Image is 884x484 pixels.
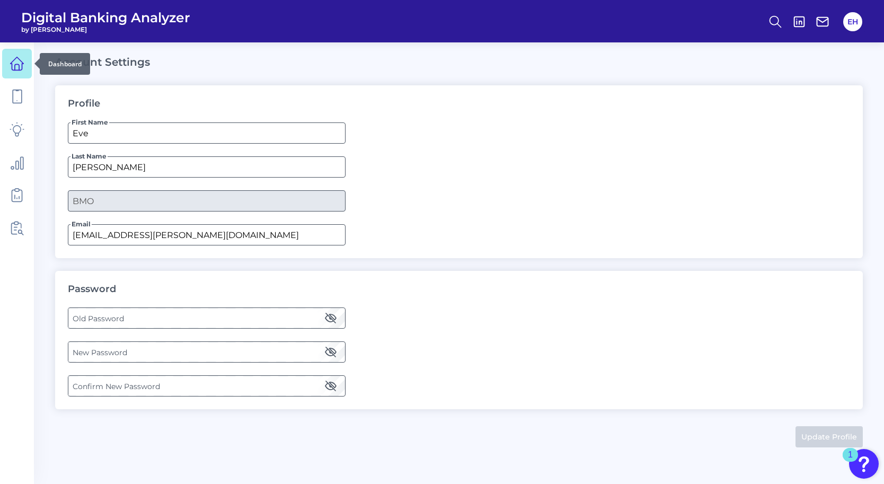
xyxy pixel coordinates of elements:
[70,118,109,127] span: First Name
[68,98,100,110] h3: Profile
[68,376,344,395] label: Confirm New Password
[70,152,108,161] span: Last Name
[848,455,853,469] div: 1
[21,25,190,33] span: by [PERSON_NAME]
[70,220,92,228] span: Email
[849,449,879,479] button: Open Resource Center, 1 new notification
[40,53,90,75] div: Dashboard
[843,12,862,31] button: EH
[68,284,116,295] h3: Password
[795,426,863,447] button: Update Profile
[68,342,344,362] label: New Password
[68,309,344,328] label: Old Password
[21,10,190,25] span: Digital Banking Analyzer
[55,56,863,68] h2: Account Settings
